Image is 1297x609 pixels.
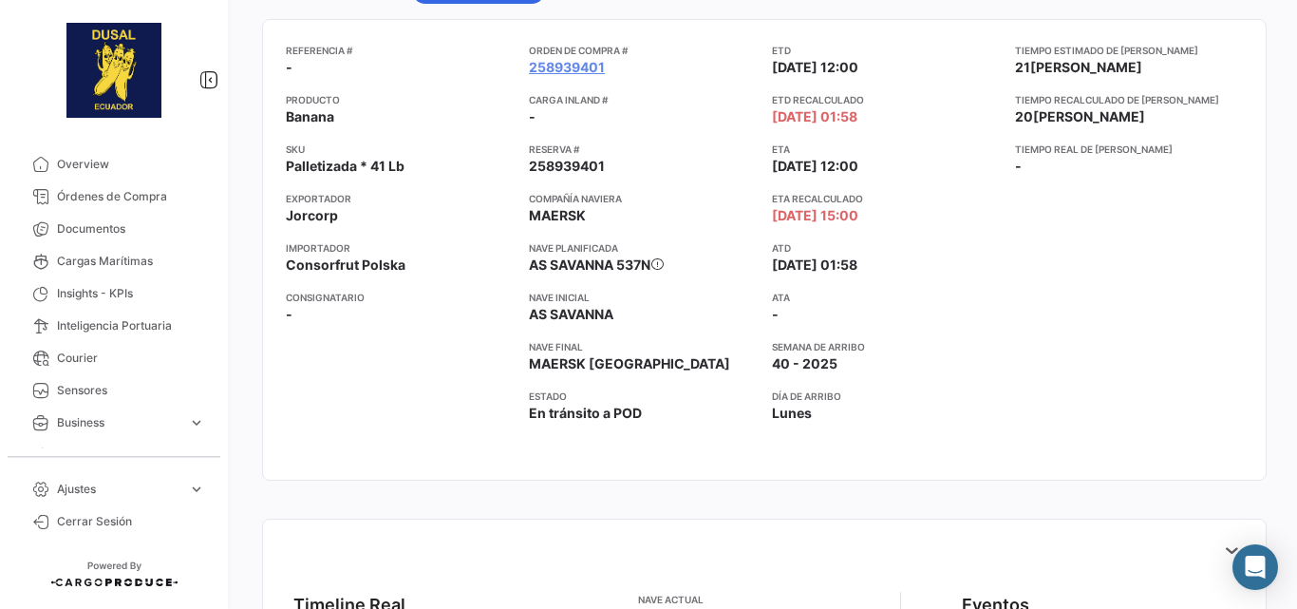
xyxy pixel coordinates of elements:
[286,142,514,157] app-card-info-title: SKU
[772,404,812,423] span: Lunes
[1015,158,1022,174] span: -
[772,206,858,225] span: [DATE] 15:00
[529,206,586,225] span: MAERSK
[529,43,757,58] app-card-info-title: Orden de Compra #
[286,43,514,58] app-card-info-title: Referencia #
[529,404,642,423] span: En tránsito a POD
[529,354,730,373] span: MAERSK [GEOGRAPHIC_DATA]
[529,389,757,404] app-card-info-title: Estado
[772,389,1000,404] app-card-info-title: Día de Arribo
[1015,142,1243,157] app-card-info-title: Tiempo real de [PERSON_NAME]
[57,220,205,238] span: Documentos
[529,191,757,206] app-card-info-title: Compañía naviera
[772,43,1000,58] app-card-info-title: ETD
[286,92,514,107] app-card-info-title: Producto
[529,305,613,324] span: AS SAVANNA
[1015,108,1033,124] span: 20
[57,253,205,270] span: Cargas Marítimas
[57,188,205,205] span: Órdenes de Compra
[1015,59,1030,75] span: 21
[188,447,205,464] span: expand_more
[15,181,213,213] a: Órdenes de Compra
[15,245,213,277] a: Cargas Marítimas
[15,342,213,374] a: Courier
[529,257,650,273] span: AS SAVANNA 537N
[772,92,1000,107] app-card-info-title: ETD Recalculado
[772,240,1000,256] app-card-info-title: ATD
[286,206,338,225] span: Jorcorp
[772,191,1000,206] app-card-info-title: ETA Recalculado
[57,382,205,399] span: Sensores
[15,374,213,407] a: Sensores
[772,354,837,373] span: 40 - 2025
[57,414,180,431] span: Business
[57,285,205,302] span: Insights - KPIs
[529,240,757,256] app-card-info-title: Nave planificada
[188,481,205,498] span: expand_more
[286,256,405,275] span: Consorfrut Polska
[772,256,857,275] span: [DATE] 01:58
[286,58,292,77] span: -
[57,447,180,464] span: Estadísticas
[57,317,205,334] span: Inteligencia Portuaria
[286,240,514,256] app-card-info-title: Importador
[1015,43,1243,58] app-card-info-title: Tiempo estimado de [PERSON_NAME]
[1015,92,1243,107] app-card-info-title: Tiempo recalculado de [PERSON_NAME]
[772,339,1000,354] app-card-info-title: Semana de Arribo
[188,414,205,431] span: expand_more
[1030,59,1142,75] span: [PERSON_NAME]
[15,277,213,310] a: Insights - KPIs
[772,290,1000,305] app-card-info-title: ATA
[286,290,514,305] app-card-info-title: Consignatario
[15,148,213,181] a: Overview
[15,310,213,342] a: Inteligencia Portuaria
[1232,544,1278,590] div: Abrir Intercom Messenger
[286,191,514,206] app-card-info-title: Exportador
[529,290,757,305] app-card-info-title: Nave inicial
[772,157,858,176] span: [DATE] 12:00
[57,350,205,367] span: Courier
[529,142,757,157] app-card-info-title: Reserva #
[529,157,605,176] span: 258939401
[772,142,1000,157] app-card-info-title: ETA
[772,58,858,77] span: [DATE] 12:00
[529,339,757,354] app-card-info-title: Nave final
[529,58,605,77] a: 258939401
[772,305,779,324] span: -
[286,107,334,126] span: Banana
[66,23,161,118] img: a285b2dc-690d-45b2-9f09-4c8154f86cbc.png
[772,107,857,126] span: [DATE] 01:58
[529,92,757,107] app-card-info-title: Carga inland #
[529,107,536,126] span: -
[1033,108,1145,124] span: [PERSON_NAME]
[638,592,839,607] app-card-info-title: Nave actual
[286,305,292,324] span: -
[286,157,404,176] span: Palletizada * 41 Lb
[57,156,205,173] span: Overview
[15,213,213,245] a: Documentos
[57,481,180,498] span: Ajustes
[57,513,205,530] span: Cerrar Sesión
